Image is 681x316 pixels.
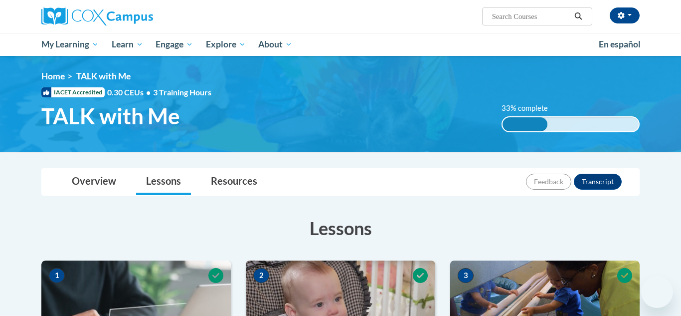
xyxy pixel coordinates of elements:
[610,7,640,23] button: Account Settings
[112,38,143,50] span: Learn
[76,71,131,81] span: TALK with Me
[41,38,99,50] span: My Learning
[146,87,151,97] span: •
[41,87,105,97] span: IACET Accredited
[26,33,655,56] div: Main menu
[641,276,673,308] iframe: Button to launch messaging window
[503,117,547,131] div: 33% complete
[526,174,571,190] button: Feedback
[206,38,246,50] span: Explore
[253,268,269,283] span: 2
[199,33,252,56] a: Explore
[458,268,474,283] span: 3
[153,87,211,97] span: 3 Training Hours
[41,71,65,81] a: Home
[41,103,180,129] span: TALK with Me
[571,10,586,22] button: Search
[41,7,231,25] a: Cox Campus
[41,7,153,25] img: Cox Campus
[491,10,571,22] input: Search Courses
[574,174,622,190] button: Transcript
[258,38,292,50] span: About
[599,39,641,49] span: En español
[502,103,559,114] label: 33% complete
[62,169,126,195] a: Overview
[107,87,153,98] span: 0.30 CEUs
[252,33,299,56] a: About
[49,268,65,283] span: 1
[156,38,193,50] span: Engage
[592,34,647,55] a: En español
[35,33,105,56] a: My Learning
[41,216,640,241] h3: Lessons
[105,33,150,56] a: Learn
[149,33,199,56] a: Engage
[136,169,191,195] a: Lessons
[201,169,267,195] a: Resources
